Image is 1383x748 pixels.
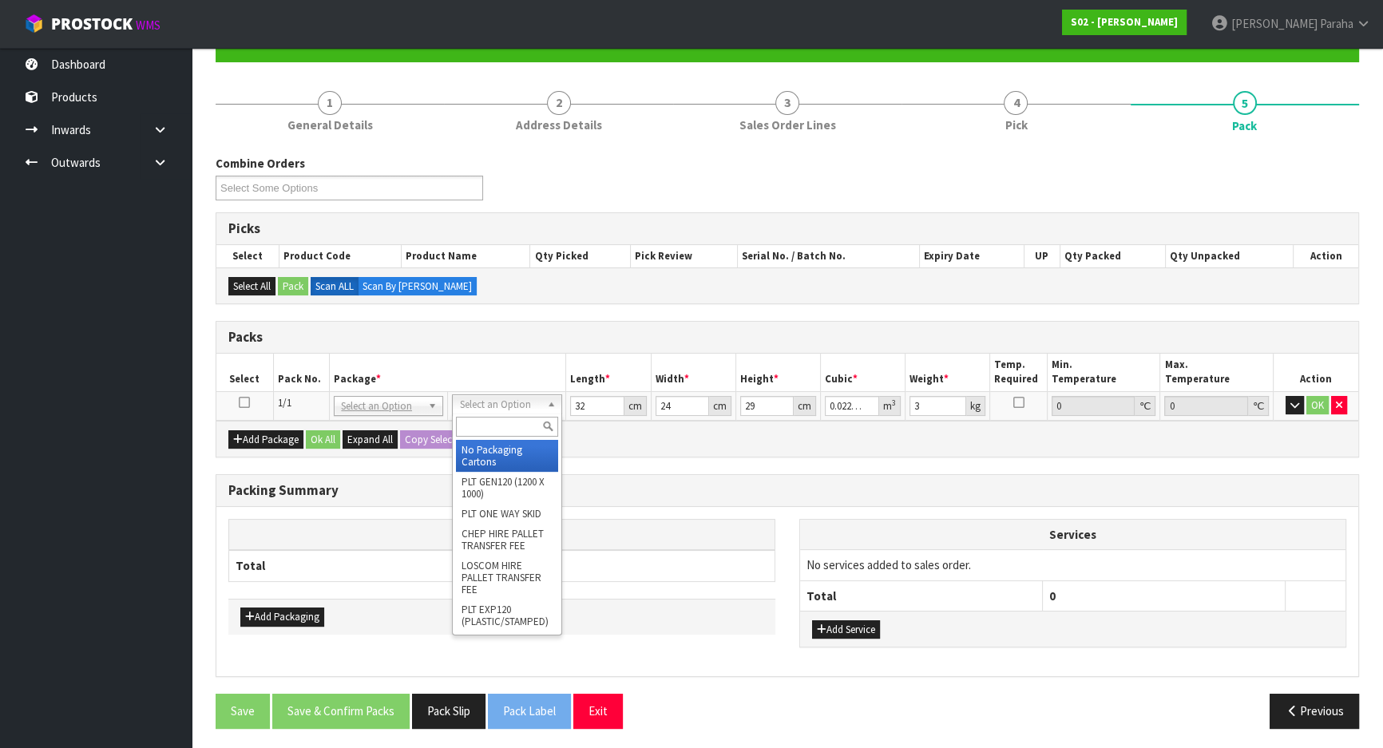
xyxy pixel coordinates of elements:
label: Combine Orders [216,155,305,172]
strong: S02 - [PERSON_NAME] [1071,15,1178,29]
button: Select All [228,277,275,296]
th: Height [735,354,820,391]
button: Exit [573,694,623,728]
li: CHEP HIRE PALLET TRANSFER FEE [456,524,557,556]
span: Pick [1005,117,1027,133]
button: Add Package [228,430,303,449]
span: Paraha [1320,16,1353,31]
span: Expand All [347,433,393,446]
button: Expand All [343,430,398,449]
span: 2 [547,91,571,115]
sup: 3 [892,398,896,408]
span: 0 [1049,588,1056,604]
button: Pack Slip [412,694,485,728]
button: Add Service [812,620,880,639]
th: Services [800,520,1345,550]
th: Qty Unpacked [1166,245,1294,267]
th: Packagings [229,519,775,550]
span: Pack [216,143,1359,741]
div: m [879,396,901,416]
a: S02 - [PERSON_NAME] [1062,10,1187,35]
th: Serial No. / Batch No. [738,245,920,267]
button: Previous [1270,694,1359,728]
span: Sales Order Lines [739,117,836,133]
button: Pack Label [488,694,571,728]
th: Pick Review [631,245,738,267]
span: [PERSON_NAME] [1231,16,1318,31]
button: Ok All [306,430,340,449]
th: Action [1293,245,1358,267]
th: Cubic [820,354,905,391]
li: No Packaging Cartons [456,440,557,472]
th: Temp. Required [990,354,1047,391]
span: General Details [287,117,373,133]
label: Scan By [PERSON_NAME] [358,277,477,296]
th: Select [216,354,273,391]
th: Expiry Date [919,245,1024,267]
span: 5 [1233,91,1257,115]
li: PLT GEN120 (1200 X 1000) [456,472,557,504]
div: cm [709,396,731,416]
span: 4 [1004,91,1028,115]
th: Pack No. [273,354,330,391]
span: ProStock [51,14,133,34]
th: Qty Packed [1060,245,1165,267]
div: ℃ [1248,396,1269,416]
button: Pack [278,277,308,296]
th: Package [330,354,566,391]
th: Product Name [402,245,530,267]
h3: Packs [228,330,1346,345]
button: Add Packaging [240,608,324,627]
li: PLT ONE WAY SKID [456,504,557,524]
button: Copy Selected [400,430,470,449]
h3: Picks [228,221,1346,236]
th: Min. Temperature [1047,354,1160,391]
span: 3 [775,91,799,115]
div: kg [966,396,985,416]
th: Qty Picked [530,245,631,267]
span: 1 [318,91,342,115]
th: Product Code [279,245,401,267]
span: Address Details [516,117,602,133]
span: Pack [1232,117,1257,134]
th: Length [566,354,651,391]
span: Select an Option [341,397,412,416]
th: Weight [905,354,989,391]
td: No services added to sales order. [800,550,1345,580]
span: 1/1 [278,396,291,410]
th: Width [651,354,735,391]
th: Action [1274,354,1358,391]
div: ℃ [1135,396,1155,416]
h3: Packing Summary [228,483,1346,498]
button: Save & Confirm Packs [272,694,410,728]
button: OK [1306,396,1329,415]
span: Select an Option [459,395,530,414]
th: Max. Temperature [1160,354,1274,391]
small: WMS [136,18,160,33]
th: UP [1024,245,1060,267]
img: cube-alt.png [24,14,44,34]
li: PLT EXP120 (PLASTIC/STAMPED) [456,600,557,631]
th: Select [216,245,279,267]
li: LOSCOM HIRE PALLET TRANSFER FEE [456,556,557,600]
div: cm [624,396,647,416]
div: cm [794,396,816,416]
label: Scan ALL [311,277,359,296]
th: Total [229,550,502,581]
th: Total [800,580,1043,611]
button: Save [216,694,270,728]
